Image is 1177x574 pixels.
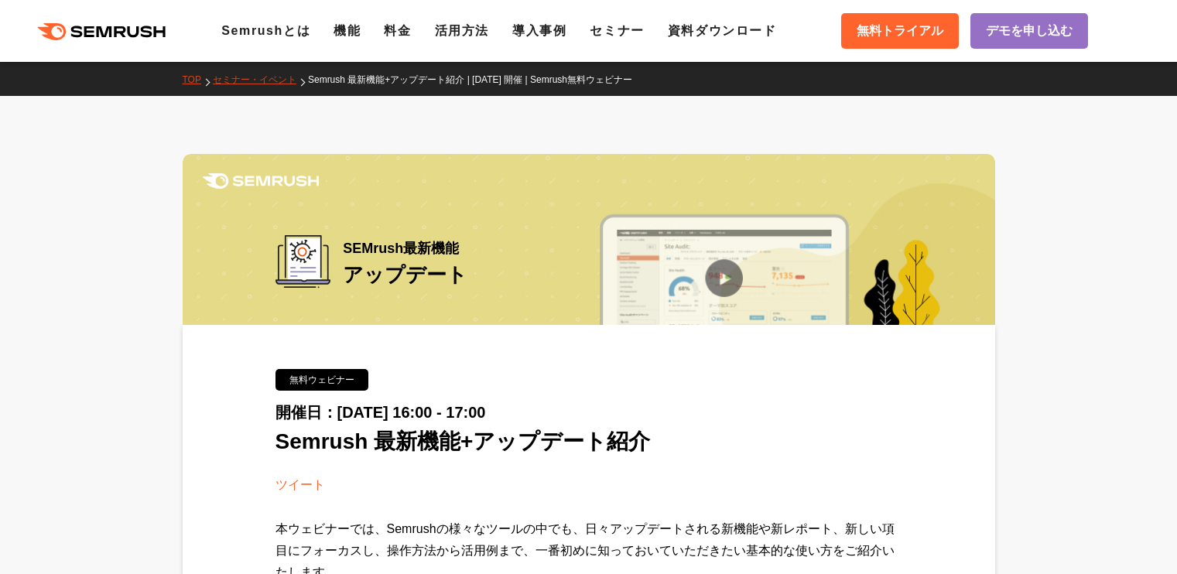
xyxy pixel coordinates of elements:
a: セミナー・イベント [213,74,308,85]
div: 無料ウェビナー [275,369,368,391]
a: 活用方法 [435,24,489,37]
a: Semrushとは [221,24,310,37]
a: デモを申し込む [970,13,1088,49]
a: ツイート [275,478,325,491]
a: Semrush 最新機能+アップデート紹介 | [DATE] 開催 | Semrush無料ウェビナー [308,74,644,85]
span: 開催日：[DATE] 16:00 - 17:00 [275,404,486,421]
img: Semrush [203,173,319,189]
span: アップデート [343,263,467,286]
span: SEMrush最新機能 [343,235,467,261]
a: 導入事例 [512,24,566,37]
span: 無料トライアル [857,21,943,41]
a: TOP [183,74,213,85]
a: 資料ダウンロード [668,24,777,37]
span: Semrush 最新機能+アップデート紹介 [275,429,651,453]
a: 料金 [384,24,411,37]
span: デモを申し込む [986,21,1073,41]
a: セミナー [590,24,644,37]
a: 無料トライアル [841,13,959,49]
a: 機能 [334,24,361,37]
